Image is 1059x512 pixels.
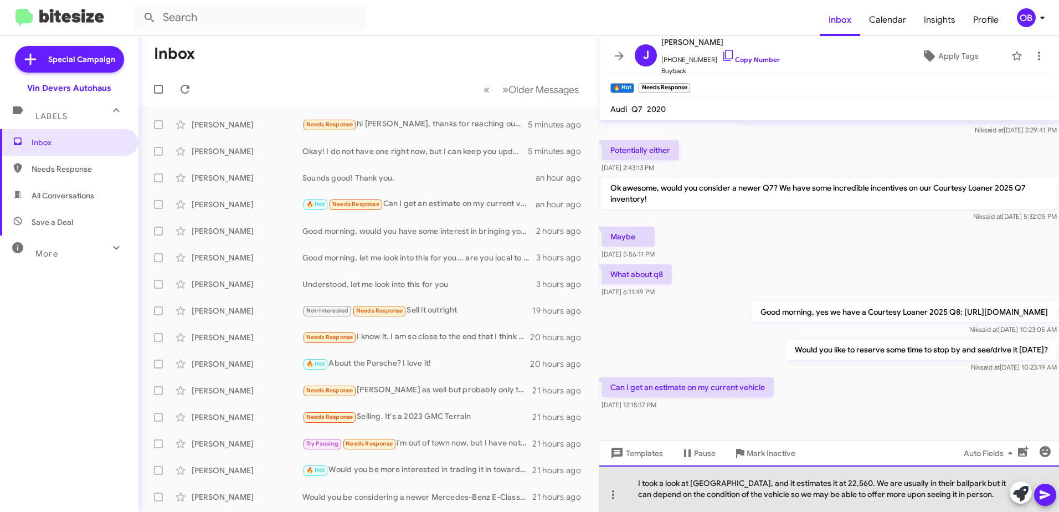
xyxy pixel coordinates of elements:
span: Templates [608,443,663,463]
div: [PERSON_NAME] [192,305,302,316]
a: Profile [964,4,1007,36]
div: [PERSON_NAME] as well but probably only those two. The reliability in anything else for me is que... [302,384,532,397]
div: [PERSON_NAME] [192,465,302,476]
button: Auto Fields [955,443,1026,463]
span: Save a Deal [32,217,73,228]
div: 21 hours ago [532,412,590,423]
span: Nik [DATE] 10:23:19 AM [971,363,1057,371]
div: [PERSON_NAME] [192,279,302,290]
div: [PERSON_NAME] [192,359,302,370]
div: Selling. It's a 2023 GMC Terrain [302,411,532,423]
div: Sell it outright [302,304,532,317]
div: [PERSON_NAME] [192,226,302,237]
div: [PERSON_NAME] [192,146,302,157]
span: [PHONE_NUMBER] [661,49,780,65]
div: About the Porsche? I love it! [302,357,530,370]
span: Needs Response [346,440,393,447]
div: Would you be considering a newer Mercedes-Benz E-Class? Different model? [302,491,532,503]
div: [PERSON_NAME] [192,252,302,263]
div: OB [1017,8,1036,27]
span: Needs Response [306,334,353,341]
span: J [643,47,649,64]
span: Needs Response [306,413,353,421]
div: I know it. I am so close to the end that I think it's probably best to stay put. I work from home... [302,331,530,344]
p: Potentially either [602,140,679,160]
p: Would you like to reserve some time to stop by and see/drive it [DATE]? [786,340,1057,360]
div: [PERSON_NAME] [192,385,302,396]
span: Q7 [631,104,642,114]
span: Labels [35,111,68,121]
div: 19 hours ago [532,305,590,316]
span: Older Messages [508,84,579,96]
div: Vin Devers Autohaus [27,83,111,94]
span: said at [983,212,1002,221]
span: 🔥 Hot [306,467,325,474]
a: Copy Number [722,55,780,64]
div: i'm out of town now, but I have not driven that vehicle since the estimate so whatever it was at ... [302,437,532,450]
nav: Page navigation example [477,78,585,101]
div: Good morning, let me look into this for you... are you local to our dealership? [302,252,536,263]
input: Search [134,4,367,31]
a: Calendar [860,4,915,36]
span: Nik [DATE] 5:32:05 PM [973,212,1057,221]
button: Templates [599,443,672,463]
p: Can I get an estimate on my current vehicle [602,377,774,397]
a: Insights [915,4,964,36]
span: said at [979,325,998,334]
button: Apply Tags [893,46,1006,66]
div: Understood, let me look into this for you [302,279,536,290]
span: Needs Response [32,163,126,175]
div: I took a look at [GEOGRAPHIC_DATA], and it estimates it at 22,560. We are usually in their ballpa... [599,465,1059,512]
div: [PERSON_NAME] [192,332,302,343]
span: « [484,83,490,96]
span: 2020 [647,104,666,114]
div: 21 hours ago [532,465,590,476]
span: Needs Response [332,201,379,208]
span: Try Pausing [306,440,338,447]
div: Sounds good! Thank you. [302,172,536,183]
div: an hour ago [536,172,590,183]
span: More [35,249,58,259]
div: Good morning, would you have some interest in bringing your Q3 to the dealership either [DATE] or... [302,226,536,237]
span: Nik [DATE] 2:29:41 PM [975,126,1057,134]
h1: Inbox [154,45,195,63]
span: Inbox [32,137,126,148]
div: Would you be more interested in trading it in towards something we have here? or outright selling... [302,464,532,477]
div: 21 hours ago [532,438,590,449]
div: Can I get an estimate on my current vehicle [302,198,536,211]
p: Good morning, yes we have a Courtesy Loaner 2025 Q8: [URL][DOMAIN_NAME] [752,302,1057,322]
div: Okay! I do not have one right now, but I can keep you updated. [302,146,528,157]
span: 🔥 Hot [306,360,325,367]
span: said at [980,363,1000,371]
div: 21 hours ago [532,491,590,503]
div: 5 minutes ago [528,119,590,130]
span: [DATE] 6:11:49 PM [602,288,655,296]
span: [DATE] 5:56:11 PM [602,250,655,258]
p: Ok awesome, would you consider a newer Q7? We have some incredible incentives on our Courtesy Loa... [602,178,1057,209]
span: [DATE] 12:15:17 PM [602,401,656,409]
div: 3 hours ago [536,279,590,290]
button: Mark Inactive [724,443,804,463]
div: 2 hours ago [536,226,590,237]
span: Pause [694,443,716,463]
span: Special Campaign [48,54,115,65]
div: 20 hours ago [530,359,590,370]
div: [PERSON_NAME] [192,438,302,449]
span: Needs Response [306,387,353,394]
button: Previous [477,78,496,101]
div: [PERSON_NAME] [192,412,302,423]
span: Inbox [820,4,860,36]
div: 21 hours ago [532,385,590,396]
span: Audi [610,104,627,114]
span: Auto Fields [964,443,1017,463]
span: Not-Interested [306,307,349,314]
span: Needs Response [356,307,403,314]
span: [PERSON_NAME] [661,35,780,49]
span: 🔥 Hot [306,201,325,208]
div: an hour ago [536,199,590,210]
span: » [502,83,508,96]
span: Needs Response [306,121,353,128]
